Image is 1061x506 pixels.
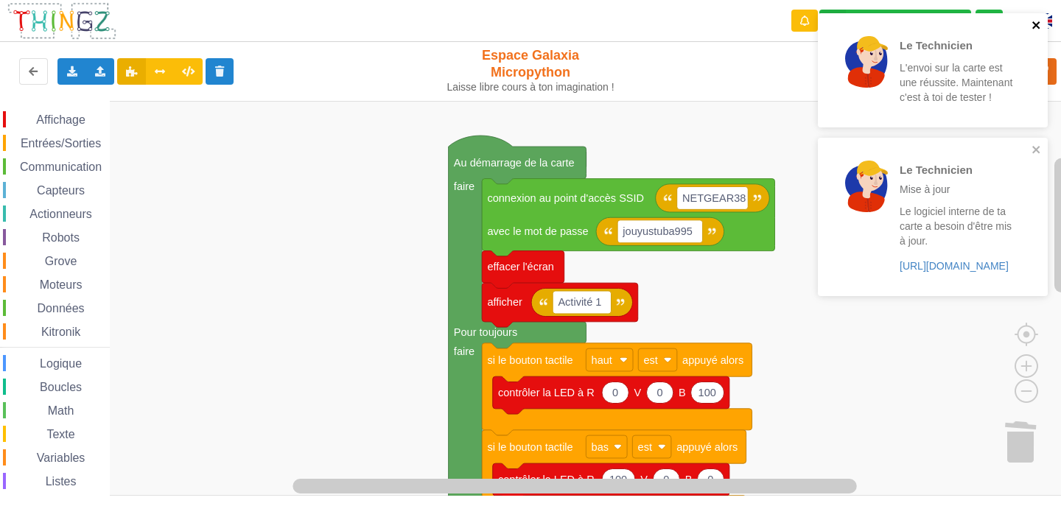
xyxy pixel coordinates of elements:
text: B [685,474,693,485]
span: Capteurs [35,184,87,197]
text: Activité 1 [558,297,601,309]
text: 100 [698,387,716,398]
text: effacer l'écran [487,261,553,273]
p: Mise à jour [900,182,1015,197]
span: Données [35,302,87,315]
span: Affichage [34,113,87,126]
p: Le Technicien [900,38,1015,53]
text: NETGEAR38 [682,192,746,204]
span: Texte [44,428,77,440]
span: Communication [18,161,104,173]
span: Variables [35,451,88,464]
text: 100 [609,474,627,485]
img: thingz_logo.png [7,1,117,41]
text: 0 [612,387,618,398]
text: si le bouton tactile [487,354,572,366]
text: afficher [487,297,522,309]
text: contrôler la LED à R [498,387,595,398]
span: Robots [40,231,82,244]
text: 0 [656,387,662,398]
span: Logique [38,357,84,370]
text: avec le mot de passe [487,225,588,237]
text: connexion au point d'accès SSID [487,192,644,204]
text: appuyé alors [682,354,743,366]
text: bas [592,441,609,453]
text: contrôler la LED à R [498,474,595,485]
text: jouyustuba995 [622,225,692,237]
button: close [1032,19,1042,33]
p: Le Technicien [900,162,1015,178]
p: L'envoi sur la carte est une réussite. Maintenant c'est à toi de tester ! [900,60,1015,105]
text: V [640,474,648,485]
p: Le logiciel interne de ta carte a besoin d'être mis à jour. [900,204,1015,248]
text: faire [454,181,475,193]
span: Math [46,404,77,417]
span: Moteurs [38,278,85,291]
span: Entrées/Sorties [18,137,103,150]
span: Kitronik [39,326,83,338]
a: [URL][DOMAIN_NAME] [900,260,1009,272]
text: B [679,387,686,398]
button: close [1032,144,1042,158]
div: Ta base fonctionne bien ! [819,10,971,32]
text: est [644,354,658,366]
text: V [634,387,642,398]
text: faire [454,345,475,357]
span: Actionneurs [27,208,94,220]
div: Espace Galaxia Micropython [441,47,621,94]
span: Grove [43,255,80,267]
span: Listes [43,475,79,488]
text: 0 [707,474,713,485]
text: 0 [663,474,669,485]
text: appuyé alors [676,441,738,453]
text: Au démarrage de la carte [454,157,575,169]
div: Laisse libre cours à ton imagination ! [441,81,621,94]
text: est [638,441,652,453]
text: haut [592,354,612,366]
span: Boucles [38,381,84,393]
text: si le bouton tactile [487,441,572,453]
text: Pour toujours [454,326,517,338]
